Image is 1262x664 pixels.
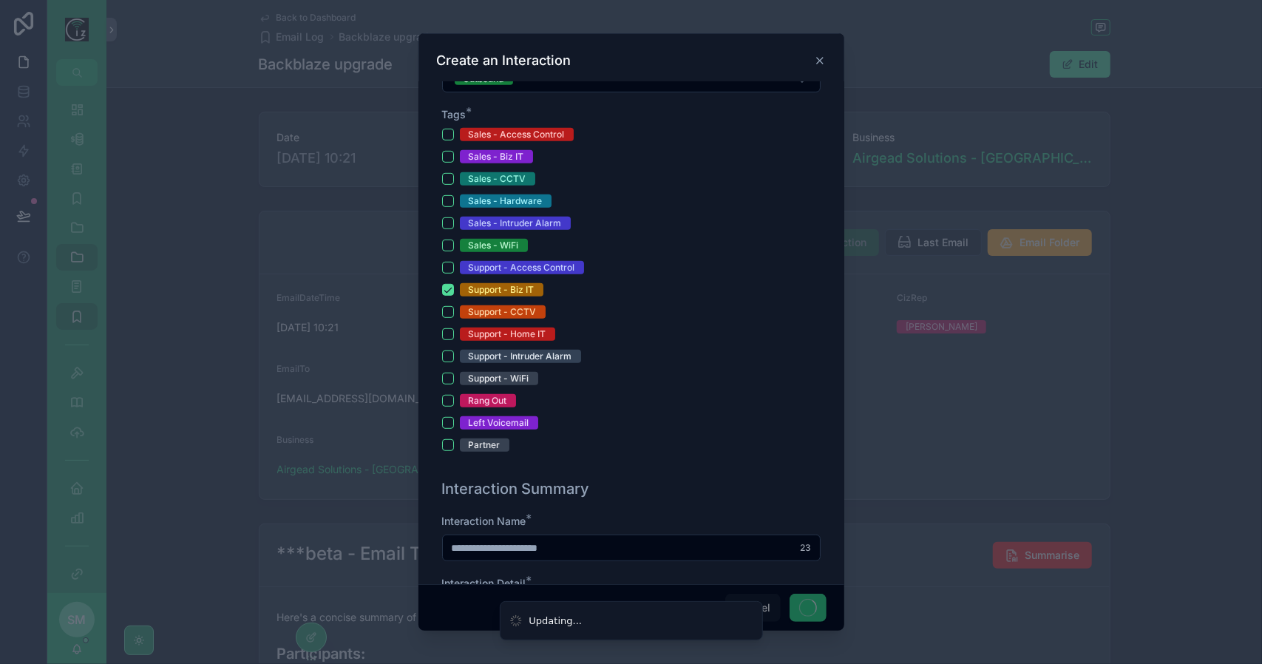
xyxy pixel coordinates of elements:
[469,305,537,319] div: Support - CCTV
[469,150,524,163] div: Sales - Biz IT
[529,614,583,629] div: Updating...
[469,261,575,274] div: Support - Access Control
[469,328,546,341] div: Support - Home IT
[469,416,529,430] div: Left Voicemail
[442,577,526,589] span: Interaction Detail
[442,515,526,527] span: Interaction Name
[469,394,507,407] div: Rang Out
[469,438,501,452] div: Partner
[469,350,572,363] div: Support - Intruder Alarm
[469,372,529,385] div: Support - WiFi
[442,478,590,499] h1: Interaction Summary
[469,239,519,252] div: Sales - WiFi
[469,283,535,297] div: Support - Biz IT
[442,108,467,121] span: Tags
[469,194,543,208] div: Sales - Hardware
[469,128,565,141] div: Sales - Access Control
[469,217,562,230] div: Sales - Intruder Alarm
[437,52,571,70] h3: Create an Interaction
[469,172,526,186] div: Sales - CCTV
